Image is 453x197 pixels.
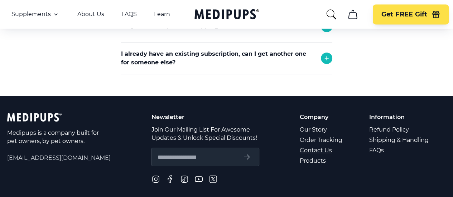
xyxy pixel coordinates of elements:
p: Medipups is a company built for pet owners, by pet owners. [7,129,100,145]
button: search [326,9,337,20]
button: Get FREE Gift [373,4,449,24]
a: Products [300,156,343,166]
a: FAQs [369,145,430,156]
p: I already have an existing subscription, can I get another one for someone else? [121,50,314,67]
div: Absolutely! Simply place the order and use the shipping address of the person who will receive th... [121,74,332,111]
p: Newsletter [151,113,259,121]
span: Supplements [11,11,51,18]
a: Medipups [194,8,259,22]
a: Our Story [300,124,343,135]
p: Company [300,113,343,121]
p: Information [369,113,430,121]
a: FAQS [121,11,137,18]
button: Supplements [11,10,60,19]
span: [EMAIL_ADDRESS][DOMAIN_NAME] [7,154,111,162]
a: Refund Policy [369,124,430,135]
a: Learn [154,11,170,18]
a: Order Tracking [300,135,343,145]
button: cart [344,6,361,23]
a: About Us [77,11,104,18]
div: Yes we do! Please reach out to support and we will try to accommodate any request. [121,42,332,79]
a: Shipping & Handling [369,135,430,145]
span: Get FREE Gift [381,10,427,19]
p: Join Our Mailing List For Awesome Updates & Unlock Special Discounts! [151,125,259,142]
a: Contact Us [300,145,343,156]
